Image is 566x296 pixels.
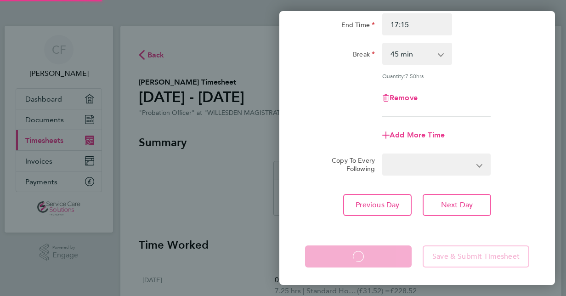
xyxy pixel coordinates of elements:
[390,93,418,102] span: Remove
[382,94,418,102] button: Remove
[423,194,491,216] button: Next Day
[441,200,473,210] span: Next Day
[343,194,412,216] button: Previous Day
[324,156,375,173] label: Copy To Every Following
[382,72,491,80] div: Quantity: hrs
[405,72,416,80] span: 7.50
[353,50,375,61] label: Break
[382,13,452,35] input: E.g. 18:00
[341,21,375,32] label: End Time
[390,131,445,139] span: Add More Time
[356,200,400,210] span: Previous Day
[382,131,445,139] button: Add More Time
